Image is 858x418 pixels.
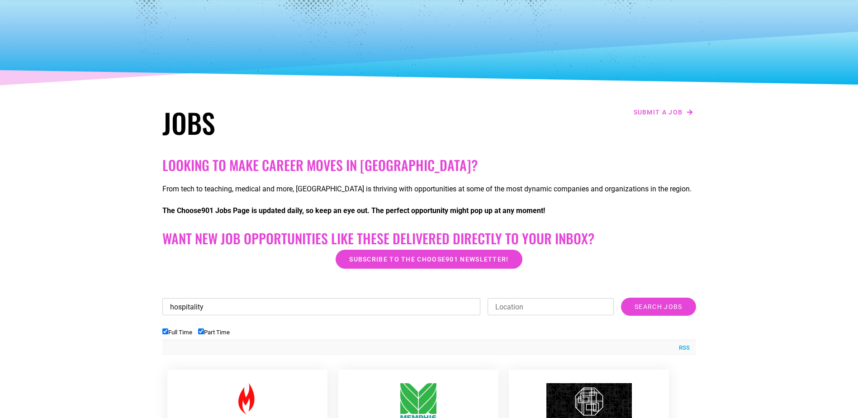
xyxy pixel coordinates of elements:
span: Submit a job [634,109,683,115]
h2: Looking to make career moves in [GEOGRAPHIC_DATA]? [162,157,696,173]
a: Subscribe to the Choose901 newsletter! [336,250,522,269]
a: RSS [674,343,690,352]
strong: The Choose901 Jobs Page is updated daily, so keep an eye out. The perfect opportunity might pop u... [162,206,545,215]
label: Part Time [198,329,230,336]
input: Search Jobs [621,298,696,316]
input: Part Time [198,328,204,334]
h1: Jobs [162,106,425,139]
input: Location [488,298,614,315]
input: Full Time [162,328,168,334]
p: From tech to teaching, medical and more, [GEOGRAPHIC_DATA] is thriving with opportunities at some... [162,184,696,195]
h2: Want New Job Opportunities like these Delivered Directly to your Inbox? [162,230,696,247]
span: Subscribe to the Choose901 newsletter! [349,256,508,262]
label: Full Time [162,329,192,336]
input: Keywords [162,298,481,315]
a: Submit a job [631,106,696,118]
